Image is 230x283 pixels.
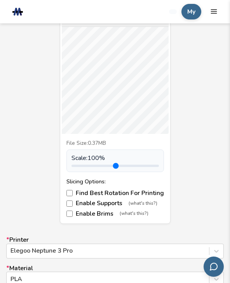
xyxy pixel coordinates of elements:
[129,201,157,206] span: (what's this?)
[66,200,164,207] label: Enable Supports
[66,140,164,146] div: File Size: 0.37MB
[66,210,164,217] label: Enable Brims
[66,200,73,207] input: Enable Supports(what's this?)
[66,190,73,196] input: Find Best Rotation For Printing
[181,4,201,19] button: My
[66,211,73,217] input: Enable Brims(what's this?)
[66,178,164,185] div: Slicing Options:
[120,211,148,216] span: (what's this?)
[210,8,218,15] button: mobile navigation menu
[204,257,224,277] button: Send feedback via email
[71,155,105,162] span: Scale: 100 %
[6,236,224,258] label: Printer
[66,190,164,197] label: Find Best Rotation For Printing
